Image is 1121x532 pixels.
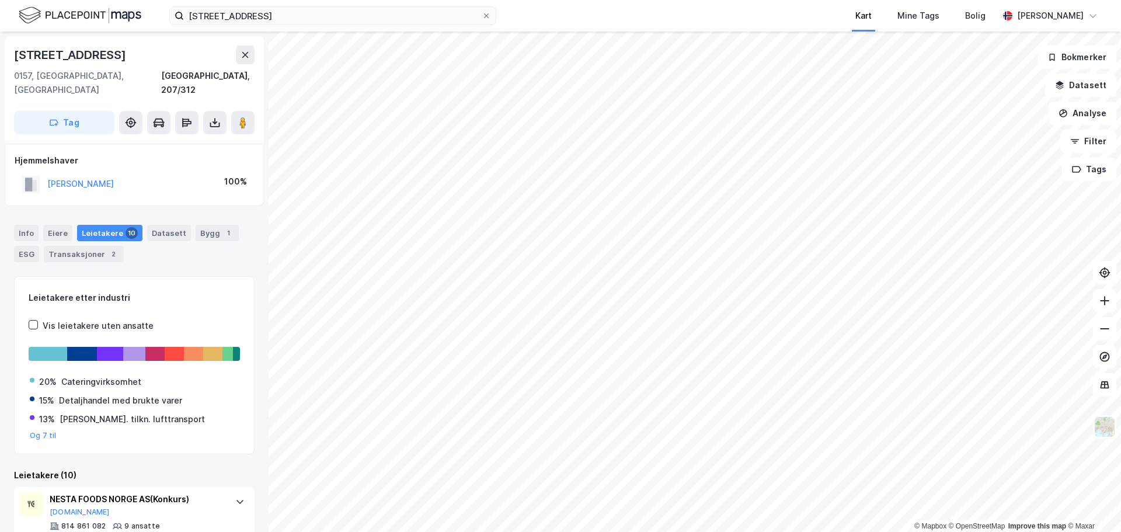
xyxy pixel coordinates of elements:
input: Søk på adresse, matrikkel, gårdeiere, leietakere eller personer [184,7,482,25]
a: Mapbox [914,522,946,530]
button: Datasett [1045,74,1116,97]
a: Improve this map [1008,522,1066,530]
div: Leietakere [77,225,142,241]
div: Mine Tags [897,9,939,23]
button: [DOMAIN_NAME] [50,507,110,517]
div: 814 861 082 [61,521,106,531]
div: Leietakere etter industri [29,291,240,305]
div: [STREET_ADDRESS] [14,46,128,64]
div: ESG [14,246,39,262]
div: Leietakere (10) [14,468,255,482]
div: Cateringvirksomhet [61,375,141,389]
div: 9 ansatte [124,521,160,531]
button: Og 7 til [30,431,57,440]
div: 1 [222,227,234,239]
div: Vis leietakere uten ansatte [43,319,154,333]
div: Bolig [965,9,986,23]
iframe: Chat Widget [1063,476,1121,532]
div: 15% [39,394,54,408]
div: Transaksjoner [44,246,124,262]
div: 13% [39,412,55,426]
div: 10 [126,227,138,239]
div: Bygg [196,225,239,241]
div: 100% [224,175,247,189]
div: Detaljhandel med brukte varer [59,394,182,408]
div: [PERSON_NAME] [1017,9,1084,23]
div: Datasett [147,225,191,241]
div: [GEOGRAPHIC_DATA], 207/312 [161,69,255,97]
div: 2 [107,248,119,260]
button: Tag [14,111,114,134]
a: OpenStreetMap [949,522,1005,530]
img: Z [1094,416,1116,438]
img: logo.f888ab2527a4732fd821a326f86c7f29.svg [19,5,141,26]
button: Tags [1062,158,1116,181]
div: Kart [855,9,872,23]
div: Eiere [43,225,72,241]
div: Info [14,225,39,241]
button: Bokmerker [1038,46,1116,69]
button: Analyse [1049,102,1116,125]
button: Filter [1060,130,1116,153]
div: [PERSON_NAME]. tilkn. lufttransport [60,412,205,426]
div: NESTA FOODS NORGE AS (Konkurs) [50,492,224,506]
div: 0157, [GEOGRAPHIC_DATA], [GEOGRAPHIC_DATA] [14,69,161,97]
div: Hjemmelshaver [15,154,254,168]
div: 20% [39,375,57,389]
